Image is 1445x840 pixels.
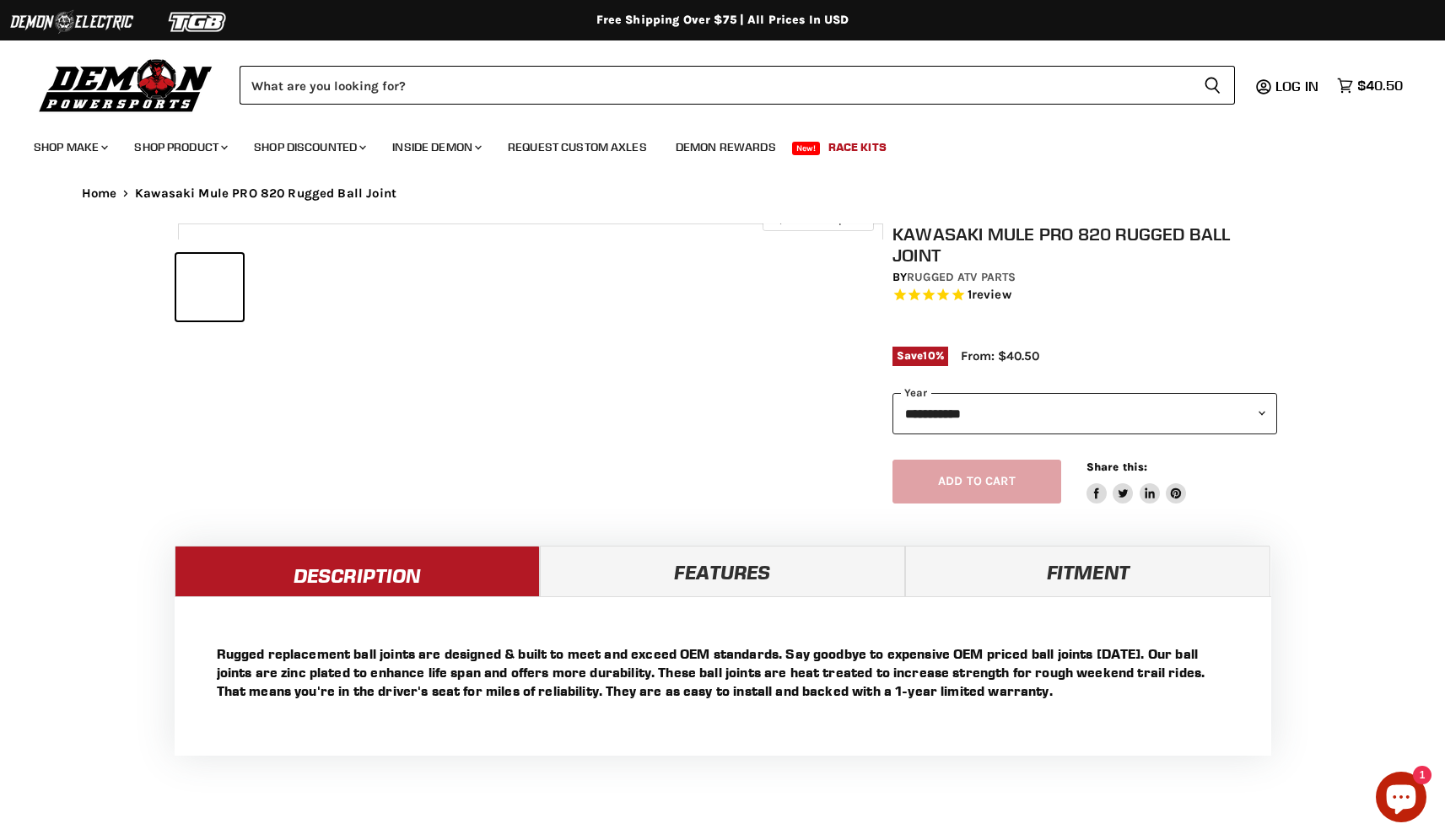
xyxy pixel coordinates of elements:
a: Features [540,546,905,596]
div: Free Shipping Over $75 | All Prices In USD [48,13,1398,28]
a: Description [175,546,540,596]
button: Search [1190,66,1235,105]
aside: Share this: [1086,460,1187,504]
select: year [892,393,1277,434]
span: Kawasaki Mule PRO 820 Rugged Ball Joint [135,186,396,201]
span: Log in [1275,78,1318,94]
img: TGB Logo 2 [135,6,262,38]
span: 1 reviews [968,288,1011,303]
nav: Breadcrumbs [48,186,1398,201]
span: From: $40.50 [961,348,1039,363]
button: IMAGE thumbnail [176,254,243,320]
a: Fitment [905,546,1270,596]
a: Home [82,186,117,201]
span: Click to expand [771,213,865,225]
ul: Main menu [21,123,1399,164]
span: review [972,288,1011,303]
span: $40.50 [1357,78,1403,94]
a: Request Custom Axles [495,130,660,164]
a: Rugged ATV Parts [907,270,1016,284]
a: Race Kits [816,130,899,164]
span: Save % [892,347,948,365]
h1: Kawasaki Mule PRO 820 Rugged Ball Joint [892,223,1277,266]
inbox-online-store-chat: Shopify online store chat [1371,772,1432,827]
div: by [892,268,1277,287]
p: Rugged replacement ball joints are designed & built to meet and exceed OEM standards. Say goodbye... [217,644,1229,700]
a: Shop Discounted [241,130,376,164]
img: Demon Electric Logo 2 [8,6,135,38]
span: Share this: [1086,460,1147,473]
a: Log in [1268,78,1329,94]
a: Demon Rewards [663,130,789,164]
img: Demon Powersports [34,55,218,115]
span: Rated 5.0 out of 5 stars 1 reviews [892,287,1277,304]
a: Inside Demon [380,130,492,164]
a: $40.50 [1329,73,1411,98]
a: Shop Make [21,130,118,164]
input: Search [240,66,1190,105]
form: Product [240,66,1235,105]
span: New! [792,142,821,155]
a: Shop Product [121,130,238,164]
span: 10 [923,349,935,362]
